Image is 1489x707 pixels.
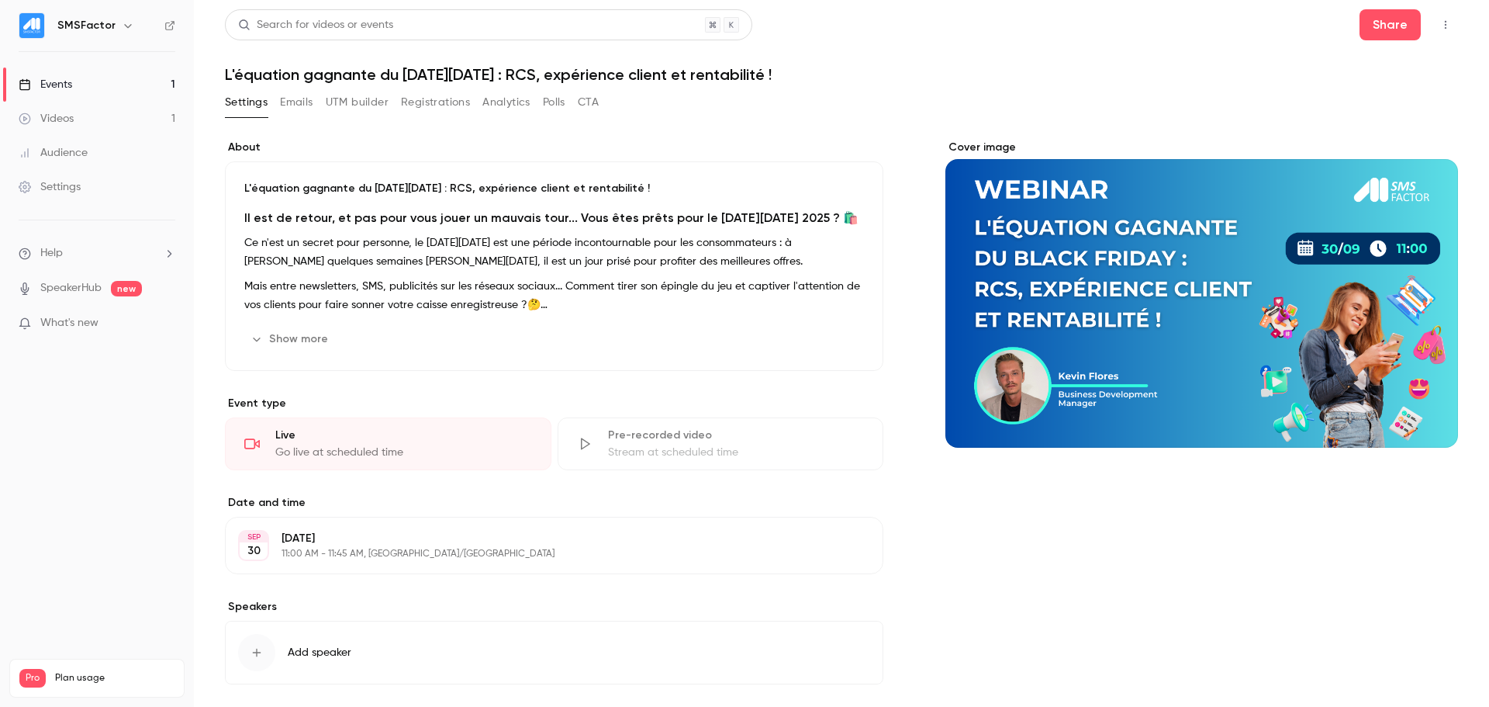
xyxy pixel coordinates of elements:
[19,111,74,126] div: Videos
[225,65,1458,84] h1: L'équation gagnante du [DATE][DATE] : RCS, expérience client et rentabilité !
[288,645,351,660] span: Add speaker
[608,428,865,443] div: Pre-recorded video
[244,234,864,271] p: Ce n'est un secret pour personne, le [DATE][DATE] est une période incontournable pour les consomm...
[608,445,865,460] div: Stream at scheduled time
[578,90,599,115] button: CTA
[244,209,864,227] h2: Il est de retour, et pas pour vous jouer un mauvais tour... Vous êtes prêts pour le [DATE][DATE] ...
[111,281,142,296] span: new
[40,245,63,262] span: Help
[225,495,883,511] label: Date and time
[19,669,46,688] span: Pro
[275,428,532,443] div: Live
[543,90,565,115] button: Polls
[225,621,883,684] button: Add speaker
[238,17,393,33] div: Search for videos or events
[945,140,1458,448] section: Cover image
[225,418,551,470] div: LiveGo live at scheduled time
[240,532,268,542] div: SEP
[282,531,801,546] p: [DATE]
[225,90,268,115] button: Settings
[326,90,389,115] button: UTM builder
[945,140,1458,155] label: Cover image
[157,317,175,331] iframe: Noticeable Trigger
[40,315,98,331] span: What's new
[244,277,864,314] p: Mais entre newsletters, SMS, publicités sur les réseaux sociaux... Comment tirer son épingle du j...
[244,327,337,352] button: Show more
[1359,9,1421,40] button: Share
[19,13,44,38] img: SMSFactor
[275,445,532,460] div: Go live at scheduled time
[247,543,261,559] p: 30
[244,181,864,196] p: L'équation gagnante du [DATE][DATE] : RCS, expérience client et rentabilité !
[527,300,548,310] strong: 🤔
[225,140,883,155] label: About
[282,548,801,560] p: 11:00 AM - 11:45 AM, [GEOGRAPHIC_DATA]/[GEOGRAPHIC_DATA]
[482,90,530,115] button: Analytics
[19,145,88,161] div: Audience
[225,599,883,615] label: Speakers
[19,245,175,262] li: help-dropdown-opener
[19,179,81,195] div: Settings
[225,396,883,411] p: Event type
[55,672,174,684] span: Plan usage
[401,90,470,115] button: Registrations
[558,418,884,470] div: Pre-recorded videoStream at scheduled time
[57,18,116,33] h6: SMSFactor
[280,90,313,115] button: Emails
[19,77,72,92] div: Events
[40,280,102,296] a: SpeakerHub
